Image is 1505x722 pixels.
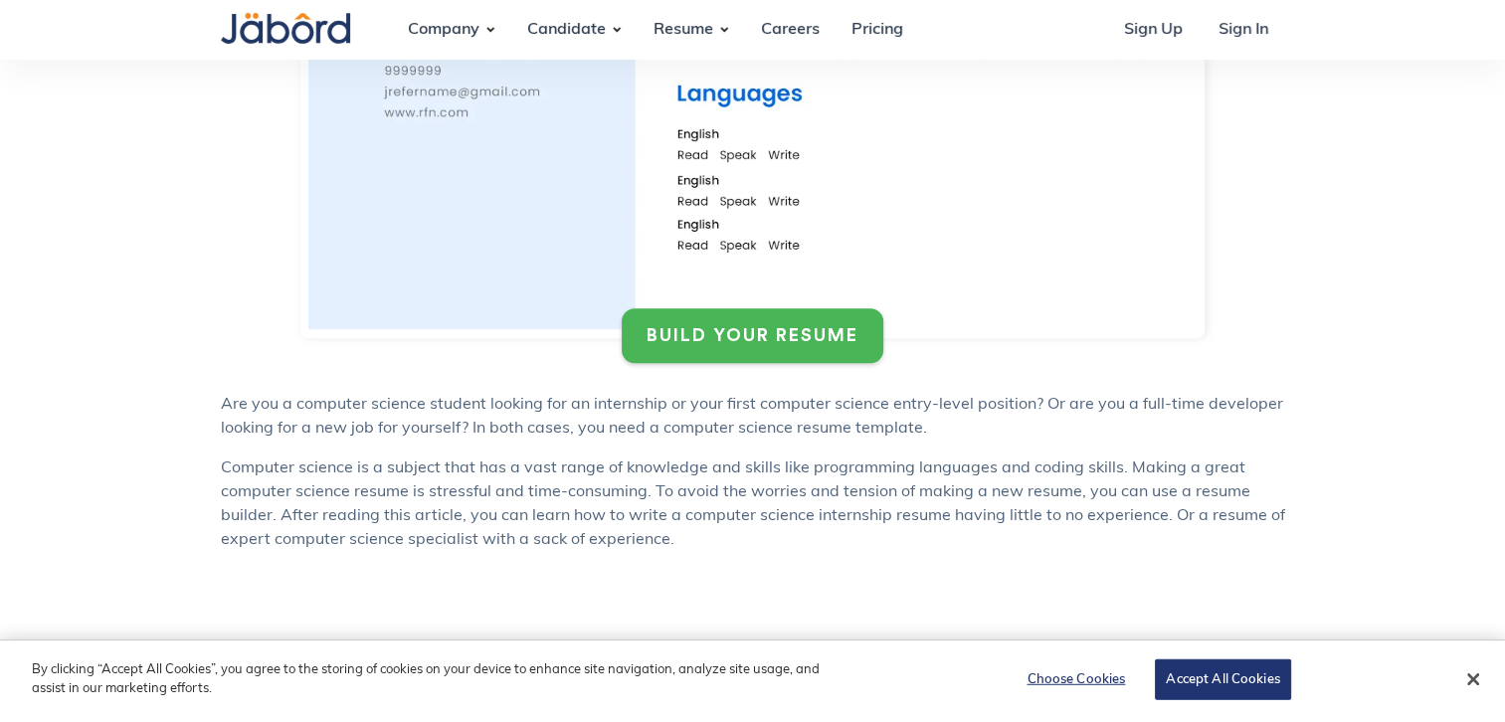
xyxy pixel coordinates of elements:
button: Choose Cookies [1014,660,1138,700]
p: By clicking “Accept All Cookies”, you agree to the storing of cookies on your device to enhance s... [32,660,828,699]
button: Close [1451,657,1495,701]
img: Jabord [221,13,350,44]
a: Careers [745,3,836,57]
a: Sign Up [1108,3,1199,57]
div: Company [392,3,495,57]
div: Candidate [511,3,622,57]
div: Resume [638,3,729,57]
a: BUILD YOUR RESUME [622,308,883,363]
a: Pricing [836,3,919,57]
p: Are you a computer science student looking for an internship or your first computer science entry... [221,393,1285,441]
a: Sign In [1203,3,1284,57]
button: Accept All Cookies [1155,659,1290,701]
p: Computer science is a subject that has a vast range of knowledge and skills like programming lang... [221,456,1285,552]
div: BUILD YOUR RESUME [647,324,858,347]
